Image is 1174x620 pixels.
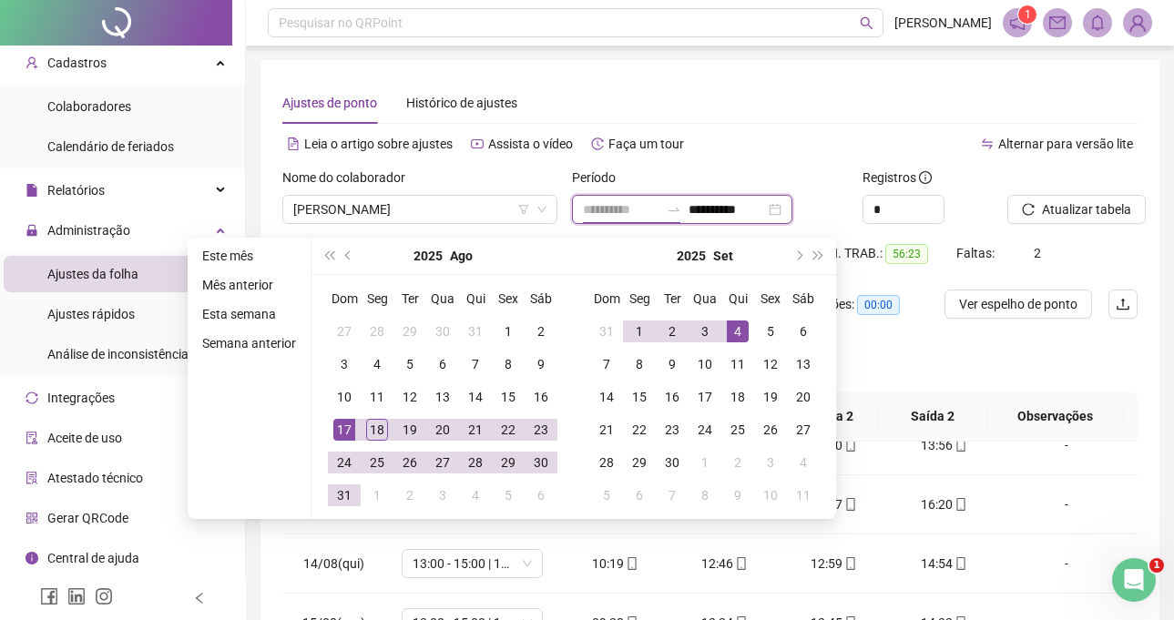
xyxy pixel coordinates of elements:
th: Qua [426,282,459,315]
div: 27 [333,320,355,342]
div: 7 [661,484,683,506]
div: - [1013,554,1120,574]
td: 2025-08-24 [328,446,361,479]
div: 10 [333,386,355,408]
div: 1 [366,484,388,506]
td: 2025-09-03 [426,479,459,512]
td: 2025-08-28 [459,446,492,479]
div: 5 [596,484,618,506]
div: 7 [596,353,618,375]
div: 28 [596,452,618,473]
span: Gerar QRCode [47,511,128,525]
div: 11 [792,484,814,506]
span: Ajustes rápidos [47,307,135,321]
div: 16:20 [903,494,984,514]
td: 2025-10-09 [721,479,754,512]
div: 4 [792,452,814,473]
div: 23 [530,419,552,441]
li: Este mês [195,245,303,267]
td: 2025-10-11 [787,479,820,512]
td: 2025-08-16 [525,381,557,413]
div: Quitações: [794,294,922,315]
div: 18 [727,386,749,408]
span: Faça um tour [608,137,684,151]
td: 2025-08-29 [492,446,525,479]
td: 2025-09-18 [721,381,754,413]
td: 2025-08-31 [590,315,623,348]
td: 2025-09-10 [689,348,721,381]
div: 17 [333,419,355,441]
div: 14 [464,386,486,408]
span: 2 [1034,246,1041,260]
span: facebook [40,587,58,605]
div: 27 [432,452,454,473]
td: 2025-08-05 [393,348,426,381]
div: 15 [628,386,650,408]
button: prev-year [339,238,359,274]
span: 00:00 [857,295,900,315]
li: Esta semana [195,303,303,325]
span: upload [1116,297,1130,311]
td: 2025-07-31 [459,315,492,348]
span: filter [518,204,529,215]
span: Aceite de uso [47,431,122,445]
div: 4 [727,320,749,342]
td: 2025-08-10 [328,381,361,413]
td: 2025-09-29 [623,446,656,479]
th: Sex [492,282,525,315]
span: qrcode [26,512,38,524]
td: 2025-08-18 [361,413,393,446]
span: linkedin [67,587,86,605]
button: year panel [413,238,443,274]
td: 2025-09-20 [787,381,820,413]
div: 10:19 [576,554,656,574]
td: 2025-09-21 [590,413,623,446]
button: next-year [788,238,808,274]
span: search [860,16,873,30]
td: 2025-07-27 [328,315,361,348]
span: Ver espelho de ponto [959,294,1077,314]
div: 16 [530,386,552,408]
button: super-next-year [809,238,829,274]
td: 2025-09-22 [623,413,656,446]
div: 3 [760,452,781,473]
span: bell [1089,15,1106,31]
label: Período [572,168,628,188]
div: 8 [497,353,519,375]
span: Leia o artigo sobre ajustes [304,137,453,151]
span: 14/08(qui) [303,556,364,571]
div: 6 [432,353,454,375]
div: 3 [333,353,355,375]
button: Ver espelho de ponto [944,290,1092,319]
td: 2025-10-01 [689,446,721,479]
span: sync [26,391,38,404]
td: 2025-09-02 [393,479,426,512]
span: Alternar para versão lite [998,137,1133,151]
div: - [1013,494,1120,514]
span: Histórico de ajustes [406,96,517,110]
sup: 1 [1018,5,1036,24]
div: 26 [399,452,421,473]
div: 6 [628,484,650,506]
span: Registros [863,168,932,188]
th: Qui [459,282,492,315]
th: Sáb [787,282,820,315]
span: mobile [842,498,857,511]
span: Integrações [47,391,115,405]
th: Ter [656,282,689,315]
td: 2025-10-08 [689,479,721,512]
span: mobile [953,557,967,570]
div: 17 [694,386,716,408]
span: file-text [287,137,300,150]
td: 2025-08-22 [492,413,525,446]
span: swap [981,137,994,150]
span: to [667,202,681,217]
div: 12 [399,386,421,408]
div: 12 [760,353,781,375]
td: 2025-09-17 [689,381,721,413]
span: audit [26,432,38,444]
div: 6 [530,484,552,506]
span: Central de ajuda [47,551,139,565]
div: - [1013,435,1120,455]
th: Dom [328,282,361,315]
